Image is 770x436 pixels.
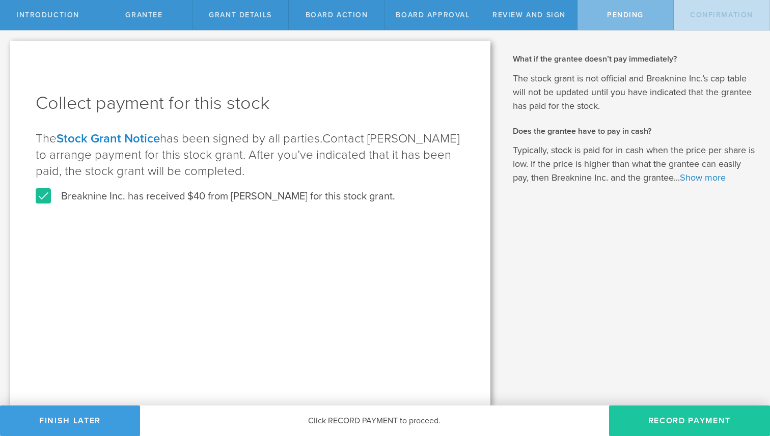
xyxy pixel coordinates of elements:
span: Board Approval [396,11,470,19]
label: Breaknine Inc. has received $40 from [PERSON_NAME] for this stock grant. [36,190,395,203]
button: Record Payment [609,405,770,436]
h2: Does the grantee have to pay in cash? [513,126,755,137]
span: Click RECORD PAYMENT to proceed. [308,416,441,426]
h1: Collect payment for this stock [36,91,465,115]
span: Board Action [306,11,368,19]
a: Stock Grant Notice [57,131,160,146]
span: Review and Sign [492,11,566,19]
span: Introduction [16,11,79,19]
h2: What if the grantee doesn’t pay immediately? [513,53,755,65]
span: Grant Details [209,11,272,19]
span: Confirmation [690,11,753,19]
span: Pending [607,11,644,19]
p: The has been signed by all parties. [36,131,465,180]
a: Show more [680,172,726,183]
span: Contact [PERSON_NAME] to arrange payment for this stock grant. After you’ve indicated that it has... [36,131,459,179]
p: Typically, stock is paid for in cash when the price per share is low. If the price is higher than... [513,143,755,185]
span: Grantee [125,11,162,19]
p: The stock grant is not official and Breaknine Inc.’s cap table will not be updated until you have... [513,72,755,113]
